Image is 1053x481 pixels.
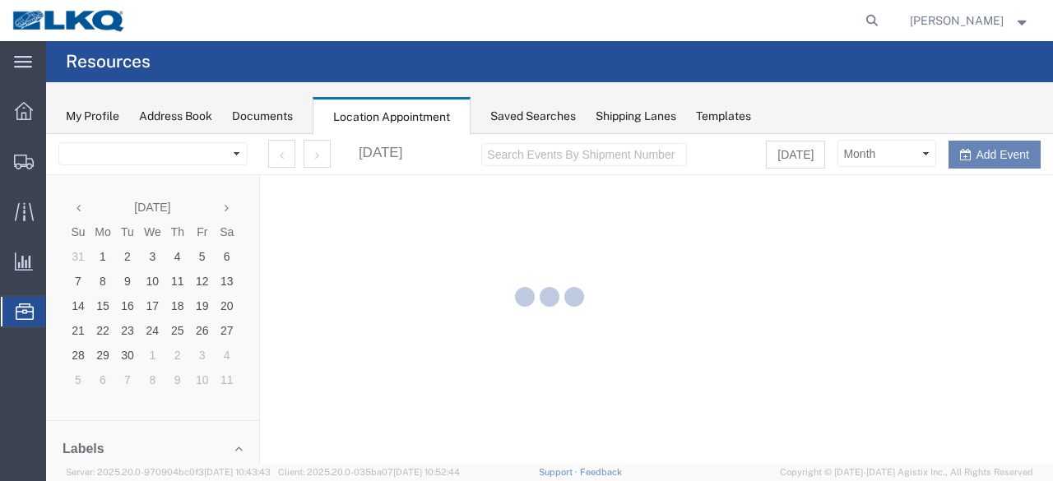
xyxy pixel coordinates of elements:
div: My Profile [66,108,119,125]
div: Location Appointment [313,97,471,135]
span: [DATE] 10:52:44 [393,467,460,477]
span: Sopha Sam [910,12,1004,30]
img: logo [12,8,127,33]
span: [DATE] 10:43:43 [204,467,271,477]
span: Client: 2025.20.0-035ba07 [278,467,460,477]
a: Feedback [580,467,622,477]
div: Templates [696,108,751,125]
div: Shipping Lanes [596,108,676,125]
span: Server: 2025.20.0-970904bc0f3 [66,467,271,477]
span: Copyright © [DATE]-[DATE] Agistix Inc., All Rights Reserved [780,465,1033,479]
a: Support [539,467,580,477]
h4: Resources [66,41,151,82]
button: [PERSON_NAME] [909,11,1031,30]
div: Documents [232,108,293,125]
div: Address Book [139,108,212,125]
div: Saved Searches [490,108,576,125]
